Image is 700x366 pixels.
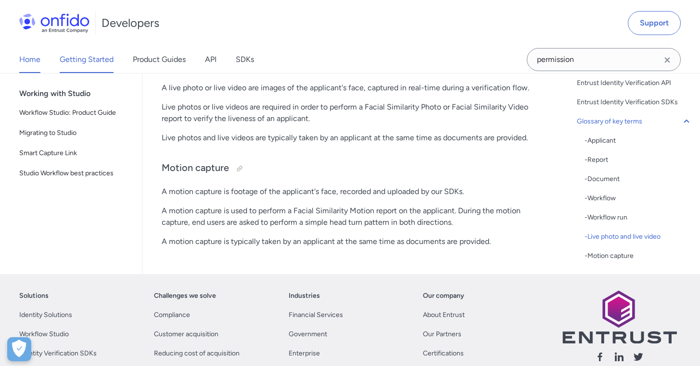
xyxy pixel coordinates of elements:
div: - Document [585,173,692,185]
p: A live photo or live video are images of the applicant's face, captured in real-time during a ver... [162,82,536,94]
a: Home [19,46,40,73]
a: Migrating to Studio [15,123,134,143]
a: Smart Capture Link [15,144,134,163]
p: Live photos and live videos are typically taken by an applicant at the same time as documents are... [162,132,536,144]
a: Identity Solutions [19,309,72,321]
a: Challenges we solve [154,290,216,302]
a: Identity Verification SDKs [19,348,97,359]
h3: Motion capture [162,161,536,176]
div: Working with Studio [19,84,138,103]
a: Compliance [154,309,190,321]
a: -Live photo and live video [585,231,692,243]
img: Onfido Logo [19,13,89,33]
a: -Workflow run [585,212,692,223]
a: Product Guides [133,46,186,73]
a: Our company [423,290,464,302]
p: A motion capture is typically taken by an applicant at the same time as documents are provided. [162,236,536,247]
a: Support [628,11,681,35]
a: Follow us facebook [594,351,606,366]
a: -Workflow [585,193,692,204]
a: Our Partners [423,329,461,340]
a: API [205,46,216,73]
a: About Entrust [423,309,465,321]
a: Follow us linkedin [613,351,625,366]
div: Cookie Preferences [7,337,31,361]
div: - Motion capture [585,250,692,262]
div: - Report [585,154,692,166]
span: Smart Capture Link [19,147,130,159]
p: A motion capture is footage of the applicant's face, recorded and uploaded by our SDKs. [162,186,536,197]
a: Follow us X (Twitter) [633,351,644,366]
a: Financial Services [289,309,343,321]
div: - Live photo and live video [585,231,692,243]
a: Certifications [423,348,464,359]
input: Onfido search input field [527,48,681,71]
a: Enterprise [289,348,320,359]
div: - Applicant [585,135,692,146]
svg: Clear search field button [662,54,673,66]
a: -Applicant [585,135,692,146]
a: SDKs [236,46,254,73]
svg: Follow us X (Twitter) [633,351,644,363]
a: -Document [585,173,692,185]
a: Industries [289,290,320,302]
div: - Workflow run [585,212,692,223]
a: -Report [585,154,692,166]
a: Getting Started [60,46,114,73]
a: Entrust Identity Verification API [577,77,692,89]
span: Workflow Studio: Product Guide [19,107,130,119]
button: Open Preferences [7,337,31,361]
a: Customer acquisition [154,329,218,340]
a: Workflow Studio: Product Guide [15,103,134,122]
a: Reducing cost of acquisition [154,348,240,359]
a: Entrust Identity Verification SDKs [577,97,692,108]
p: Live photos or live videos are required in order to perform a Facial Similarity Photo or Facial S... [162,101,536,124]
a: Glossary of key terms [577,116,692,127]
h1: Developers [102,15,159,31]
span: Migrating to Studio [19,127,130,139]
a: Studio Workflow best practices [15,164,134,183]
div: - Workflow [585,193,692,204]
img: Entrust logo [561,290,677,343]
span: Studio Workflow best practices [19,168,130,179]
a: Workflow Studio [19,329,69,340]
svg: Follow us linkedin [613,351,625,363]
a: Solutions [19,290,49,302]
p: A motion capture is used to perform a Facial Similarity Motion report on the applicant. During th... [162,205,536,228]
a: -Motion capture [585,250,692,262]
a: Government [289,329,327,340]
svg: Follow us facebook [594,351,606,363]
